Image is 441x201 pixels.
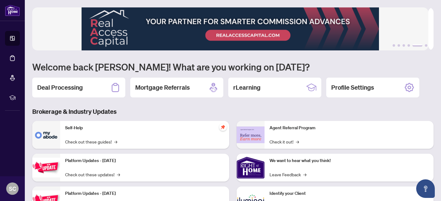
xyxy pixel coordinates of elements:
button: 1 [393,44,395,47]
a: Check it out!→ [269,138,299,145]
img: Self-Help [32,121,60,149]
h1: Welcome back [PERSON_NAME]! What are you working on [DATE]? [32,61,434,73]
img: Slide 4 [32,7,428,50]
a: Leave Feedback→ [269,171,306,178]
img: We want to hear what you think! [237,154,265,182]
span: → [296,138,299,145]
img: logo [5,5,20,16]
h3: Brokerage & Industry Updates [32,107,434,116]
img: Platform Updates - July 21, 2025 [32,158,60,177]
h2: Profile Settings [331,83,374,92]
h2: Mortgage Referrals [135,83,190,92]
p: We want to hear what you think! [269,157,429,164]
a: Check out these guides!→ [65,138,117,145]
h2: rLearning [233,83,261,92]
p: Agent Referral Program [269,125,429,131]
span: → [114,138,117,145]
p: Platform Updates - [DATE] [65,190,224,197]
button: 4 [408,44,410,47]
span: → [303,171,306,178]
button: 5 [412,44,422,47]
p: Self-Help [65,125,224,131]
span: → [117,171,120,178]
img: Agent Referral Program [237,126,265,143]
button: 6 [425,44,427,47]
button: 2 [398,44,400,47]
button: 3 [403,44,405,47]
h2: Deal Processing [37,83,83,92]
a: Check out these updates!→ [65,171,120,178]
p: Platform Updates - [DATE] [65,157,224,164]
button: Open asap [416,179,435,198]
span: pushpin [219,123,227,131]
p: Identify your Client [269,190,429,197]
span: SC [9,184,16,193]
